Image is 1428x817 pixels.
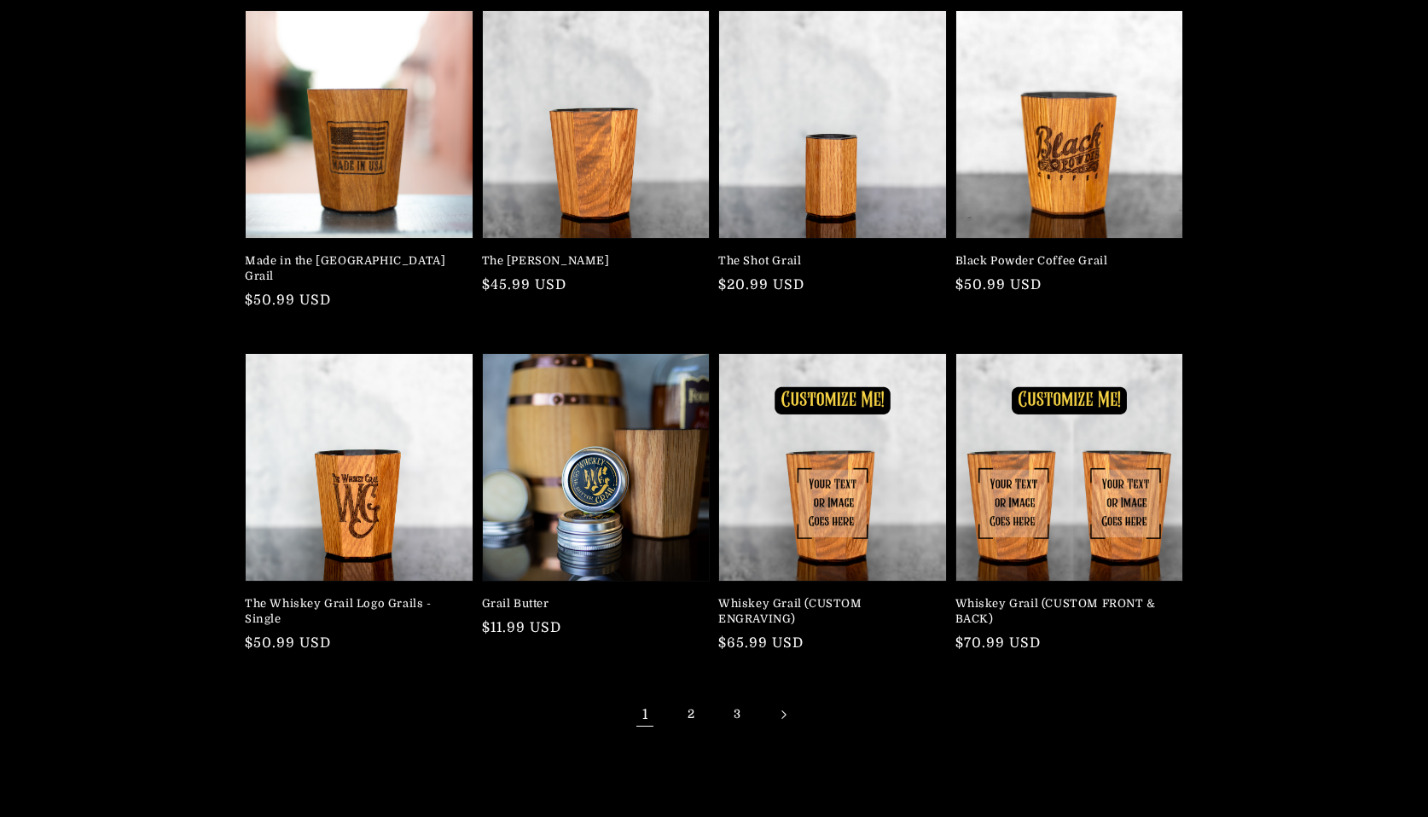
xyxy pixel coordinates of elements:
a: The Whiskey Grail Logo Grails - Single [245,596,463,627]
a: Page 3 [718,696,756,733]
span: Page 1 [626,696,664,733]
a: Whiskey Grail (CUSTOM ENGRAVING) [718,596,937,627]
a: Black Powder Coffee Grail [955,253,1174,269]
a: Next page [764,696,802,733]
a: The Shot Grail [718,253,937,269]
a: Page 2 [672,696,710,733]
a: The [PERSON_NAME] [482,253,700,269]
nav: Pagination [245,696,1183,733]
a: Made in the [GEOGRAPHIC_DATA] Grail [245,253,463,284]
a: Grail Butter [482,596,700,611]
a: Whiskey Grail (CUSTOM FRONT & BACK) [955,596,1174,627]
